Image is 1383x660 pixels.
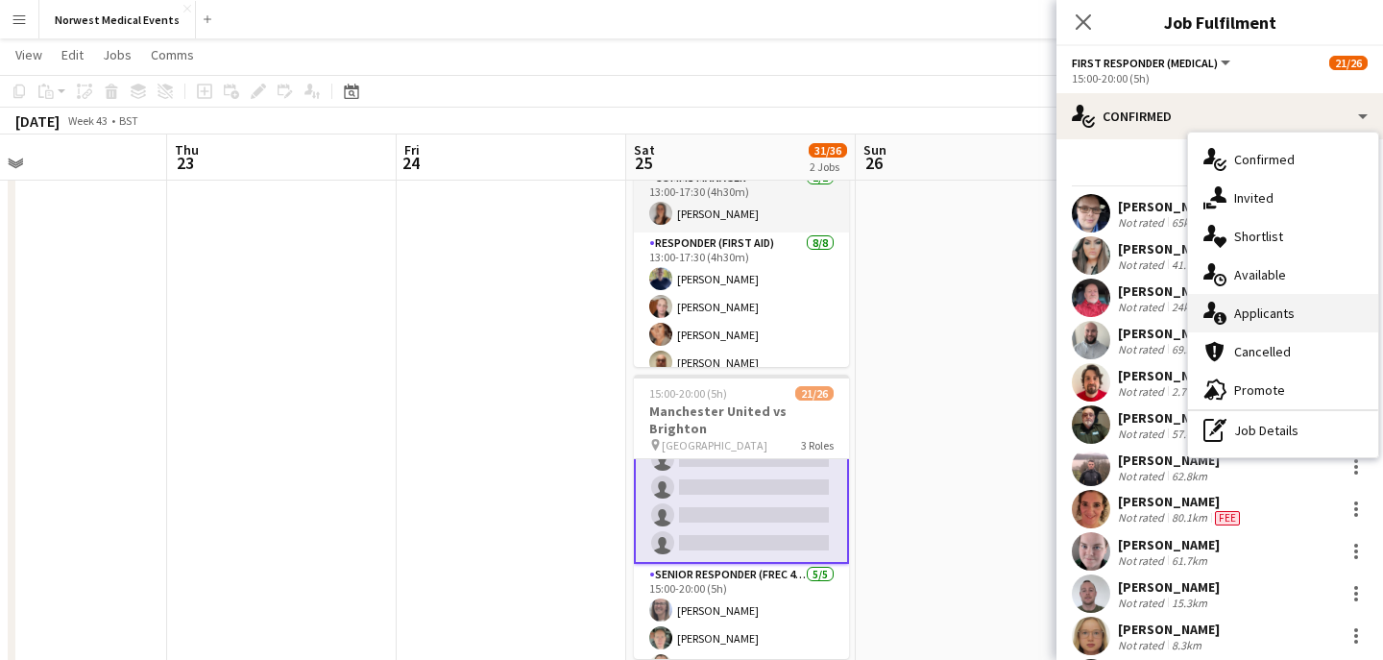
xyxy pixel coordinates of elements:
app-job-card: 15:00-20:00 (5h)21/26Manchester United vs Brighton [GEOGRAPHIC_DATA]3 Roles[PERSON_NAME][PERSON_N... [634,375,849,659]
div: [PERSON_NAME] [1118,325,1220,342]
span: 26 [861,152,886,174]
button: Norwest Medical Events [39,1,196,38]
a: Jobs [95,42,139,67]
span: Sun [863,141,886,159]
span: Available [1234,266,1286,283]
div: Not rated [1118,300,1168,314]
div: [PERSON_NAME] [1118,282,1220,300]
div: [PERSON_NAME] [1118,409,1220,427]
span: 25 [631,152,655,174]
div: 61.7km [1168,553,1211,568]
div: Not rated [1118,596,1168,610]
div: 8.3km [1168,638,1205,652]
div: Not rated [1118,427,1168,441]
span: Thu [175,141,199,159]
span: Jobs [103,46,132,63]
span: 21/26 [795,386,834,401]
div: [PERSON_NAME] [1118,198,1220,215]
div: [PERSON_NAME] [1118,578,1220,596]
h3: Manchester United vs Brighton [634,403,849,437]
span: Fee [1215,511,1240,526]
span: Shortlist [1234,228,1283,245]
div: [PERSON_NAME] [1118,621,1220,638]
a: Comms [143,42,202,67]
div: 69.3km [1168,342,1211,356]
app-card-role: Responder (First Aid)8/813:00-17:30 (4h30m)[PERSON_NAME][PERSON_NAME][PERSON_NAME][PERSON_NAME] [634,232,849,493]
h3: Job Fulfilment [1056,10,1383,35]
div: 62.8km [1168,469,1211,483]
div: Crew has different fees then in role [1211,510,1244,526]
div: Not rated [1118,553,1168,568]
div: 2.7km [1168,384,1205,399]
app-card-role: Comms Manager1/113:00-17:30 (4h30m)[PERSON_NAME] [634,167,849,232]
span: View [15,46,42,63]
div: Job Details [1188,411,1378,450]
span: 24 [401,152,420,174]
div: [PERSON_NAME] [1118,493,1244,510]
a: View [8,42,50,67]
span: 21/26 [1329,56,1368,70]
span: First Responder (Medical) [1072,56,1218,70]
span: Promote [1234,381,1285,399]
div: 80.1km [1168,510,1211,526]
span: Confirmed [1234,151,1295,168]
span: Week 43 [63,113,111,128]
app-job-card: 13:00-17:30 (4h30m)10/10[PERSON_NAME] Rovers vs Southhampton [GEOGRAPHIC_DATA]3 RolesComms Manage... [634,83,849,367]
div: 57.4km [1168,427,1211,441]
div: Not rated [1118,215,1168,230]
span: Fri [404,141,420,159]
span: 31/36 [809,143,847,158]
span: Sat [634,141,655,159]
div: Not rated [1118,510,1168,526]
div: 24km [1168,300,1202,314]
div: Not rated [1118,257,1168,272]
div: [PERSON_NAME] [1118,452,1220,469]
div: [DATE] [15,111,60,131]
div: Not rated [1118,469,1168,483]
div: 2 Jobs [810,159,846,174]
span: Cancelled [1234,343,1291,360]
div: [PERSON_NAME] [1118,240,1220,257]
div: [PERSON_NAME] [1118,536,1220,553]
div: BST [119,113,138,128]
span: Edit [61,46,84,63]
div: 65km [1168,215,1202,230]
div: Not rated [1118,638,1168,652]
span: 15:00-20:00 (5h) [649,386,727,401]
span: [GEOGRAPHIC_DATA] [662,438,767,452]
div: Confirmed [1056,93,1383,139]
a: Edit [54,42,91,67]
div: Not rated [1118,342,1168,356]
div: 41.7km [1168,257,1211,272]
span: Comms [151,46,194,63]
span: 3 Roles [801,438,834,452]
button: First Responder (Medical) [1072,56,1233,70]
span: Invited [1234,189,1274,207]
div: 15:00-20:00 (5h) [1072,71,1368,86]
span: 23 [172,152,199,174]
div: 15.3km [1168,596,1211,610]
span: Applicants [1234,305,1295,322]
div: [PERSON_NAME] [1118,367,1220,384]
div: Not rated [1118,384,1168,399]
